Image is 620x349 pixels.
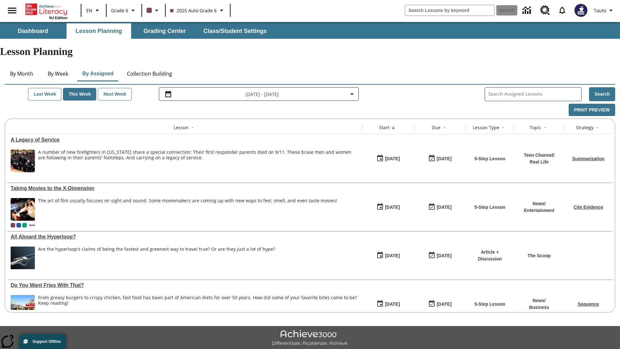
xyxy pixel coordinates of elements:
[594,7,606,14] span: Tauto
[437,203,451,211] div: [DATE]
[379,124,389,131] div: Start
[578,301,599,307] a: Sequence
[77,66,119,81] button: By Assigned
[432,124,440,131] div: Due
[98,88,132,100] button: Next Week
[38,198,337,221] div: The art of film usually focuses on sight and sound. Some moviemakers are coming up with new ways ...
[524,200,554,207] p: News /
[170,7,217,14] span: 2025 Auto Grade 6
[38,198,337,204] p: The art of film usually focuses on sight and sound. Some moviemakers are coming up with new ways ...
[83,5,104,16] button: Language: EN, Select a language
[11,234,359,240] div: All Aboard the Hyperloop?
[519,2,536,19] a: Data Center
[11,137,359,143] a: A Legacy of Service, Lessons
[573,205,603,210] a: Cite Evidence
[374,153,402,165] button: 08/18/25: First time the lesson was available
[554,2,571,19] a: Notifications
[63,88,96,100] button: This Week
[440,124,448,132] button: Sort
[426,249,454,262] button: 06/30/26: Last day the lesson can be accessed
[3,1,22,20] button: Open side menu
[385,203,400,211] div: [DATE]
[524,152,554,159] p: Teen Channel /
[426,298,454,310] button: 07/20/26: Last day the lesson can be accessed
[11,282,359,288] div: Do You Want Fries With That?
[405,5,494,16] input: search field
[11,282,359,288] a: Do You Want Fries With That?, Lessons
[5,66,38,81] button: By Month
[38,247,275,269] div: Are the hyperloop's claims of being the fastest and greenest way to travel true? Or are they just...
[474,301,505,308] p: 5-Step Lesson
[162,90,356,98] button: Select the date range menu item
[474,204,505,211] p: 5-Step Lesson
[499,124,507,132] button: Sort
[1,23,65,39] button: Dashboard
[11,185,359,191] div: Taking Movies to the X-Dimension
[38,295,359,318] div: From greasy burgers to crispy chicken, fast food has been part of American diets for over 50 year...
[591,5,617,16] button: Profile/Settings
[569,104,615,116] button: Print Preview
[530,124,541,131] div: Topic
[389,124,397,132] button: Sort
[67,23,131,39] button: Lesson Planning
[426,153,454,165] button: 08/18/25: Last day the lesson can be accessed
[524,207,554,214] p: Entertainment
[144,5,163,16] button: Class color is dark brown. Change class color
[385,252,400,260] div: [DATE]
[529,304,549,311] p: Business
[11,247,35,269] img: Artist rendering of Hyperloop TT vehicle entering a tunnel
[22,223,27,227] div: 2025 Auto Grade 4
[111,7,128,14] span: Grade 6
[574,4,587,17] img: Avatar
[11,198,35,221] img: Panel in front of the seats sprays water mist to the happy audience at a 4DX-equipped theater.
[571,2,591,19] button: Select a new avatar
[474,155,505,162] p: 5-Step Lesson
[536,2,554,19] a: Resource Center, Will open in new tab
[572,156,604,161] a: Summarization
[38,150,359,161] div: A number of new firefighters in [US_STATE] share a special connection: Their first responder pare...
[437,252,451,260] div: [DATE]
[437,155,451,163] div: [DATE]
[28,221,36,229] button: Show more classes
[11,137,359,143] div: A Legacy of Service
[38,295,359,306] div: From greasy burgers to crispy chicken, fast food has been part of American diets for over 50 year...
[541,124,549,132] button: Sort
[437,300,451,308] div: [DATE]
[28,88,61,100] button: Last Week
[469,249,511,262] p: Article + Discussion
[38,150,359,172] div: A number of new firefighters in New York share a special connection: Their first responder parent...
[426,201,454,213] button: 08/24/25: Last day the lesson can be accessed
[132,23,197,39] button: Grading Center
[122,66,177,81] button: Collection Building
[11,150,35,172] img: A photograph of the graduation ceremony for the 2019 class of New York City Fire Department. Rebe...
[488,90,581,99] input: Search Assigned Lessons
[168,5,228,16] button: Class: 2025 Auto Grade 6, Select your class
[385,155,400,163] div: [DATE]
[26,2,67,20] div: Home
[245,91,279,98] span: [DATE] - [DATE]
[272,330,348,346] img: Achieve3000 Differentiate Accelerate Achieve
[348,90,356,98] svg: Collapse Date Range Filter
[198,23,272,39] button: Class/Student Settings
[19,334,66,349] button: Support Offline
[108,5,139,16] button: Grade: Grade 6, Select a grade
[11,295,35,318] img: One of the first McDonald's stores, with the iconic red sign and golden arches.
[576,124,594,131] div: Strategy
[528,252,551,259] p: The Scoop
[38,247,275,252] div: Are the hyperloop's claims of being the fastest and greenest way to travel true? Or are they just...
[11,223,15,227] div: Current Class
[11,234,359,240] a: All Aboard the Hyperloop?, Lessons
[594,124,601,132] button: Sort
[16,223,21,227] div: OL 2025 Auto Grade 7
[33,339,61,344] span: Support Offline
[86,7,92,14] span: EN
[374,298,402,310] button: 07/14/25: First time the lesson was available
[11,185,359,191] a: Taking Movies to the X-Dimension, Lessons
[385,300,400,308] div: [DATE]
